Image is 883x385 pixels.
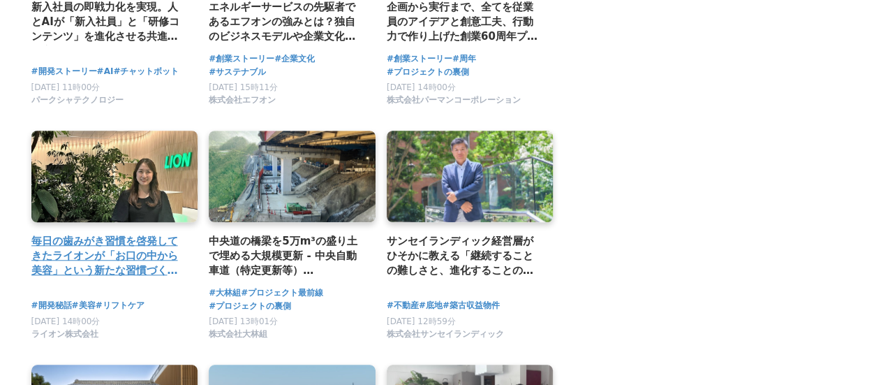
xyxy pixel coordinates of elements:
a: 株式会社サンセイランディック [387,333,504,342]
a: #プロジェクトの裏側 [209,300,291,313]
a: #リフトケア [96,299,144,312]
a: #創業ストーリー [209,52,274,66]
a: #不動産 [387,299,419,312]
a: #開発秘話 [31,299,72,312]
a: #AI [97,65,114,78]
span: [DATE] 14時00分 [387,82,456,92]
a: #チャットボット [113,65,179,78]
span: [DATE] 12時59分 [387,317,456,326]
a: サンセイランディック経営層がひそかに教える「継続することの難しさと、進化することの大切さ」 [387,233,542,279]
a: 株式会社エフオン [209,99,276,108]
a: 中央道の橋梁を5万m³の盛り土で埋める大規模更新 - 中央自動車道（特定更新等）[PERSON_NAME]工事 [209,233,364,279]
a: #周年 [452,52,476,66]
a: #築古収益物件 [443,299,500,312]
a: #サステナブル [209,66,266,79]
span: 株式会社大林組 [209,328,267,340]
a: #企業文化 [274,52,315,66]
a: #美容 [72,299,96,312]
span: 株式会社エフオン [209,94,276,106]
span: [DATE] 11時00分 [31,82,101,92]
a: #開発ストーリー [31,65,97,78]
a: #プロジェクト最前線 [241,286,323,300]
span: [DATE] 15時11分 [209,82,278,92]
span: [DATE] 13時01分 [209,317,278,326]
span: [DATE] 14時00分 [31,317,101,326]
a: ライオン株式会社 [31,333,98,342]
span: パークシャテクノロジー [31,94,124,106]
span: 株式会社サンセイランディック [387,328,504,340]
a: 株式会社パーマンコーポレーション [387,99,521,108]
a: #プロジェクトの裏側 [387,66,469,79]
span: ライオン株式会社 [31,328,98,340]
a: #底地 [419,299,443,312]
a: パークシャテクノロジー [31,99,124,108]
span: 株式会社パーマンコーポレーション [387,94,521,106]
a: 毎日の歯みがき習慣を啓発してきたライオンが「お口の中から美容」という新たな習慣づくりに挑戦！リベンジに燃える企画者の思いとは [31,233,187,279]
a: #大林組 [209,286,241,300]
a: #創業ストーリー [387,52,452,66]
a: 株式会社大林組 [209,333,267,342]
